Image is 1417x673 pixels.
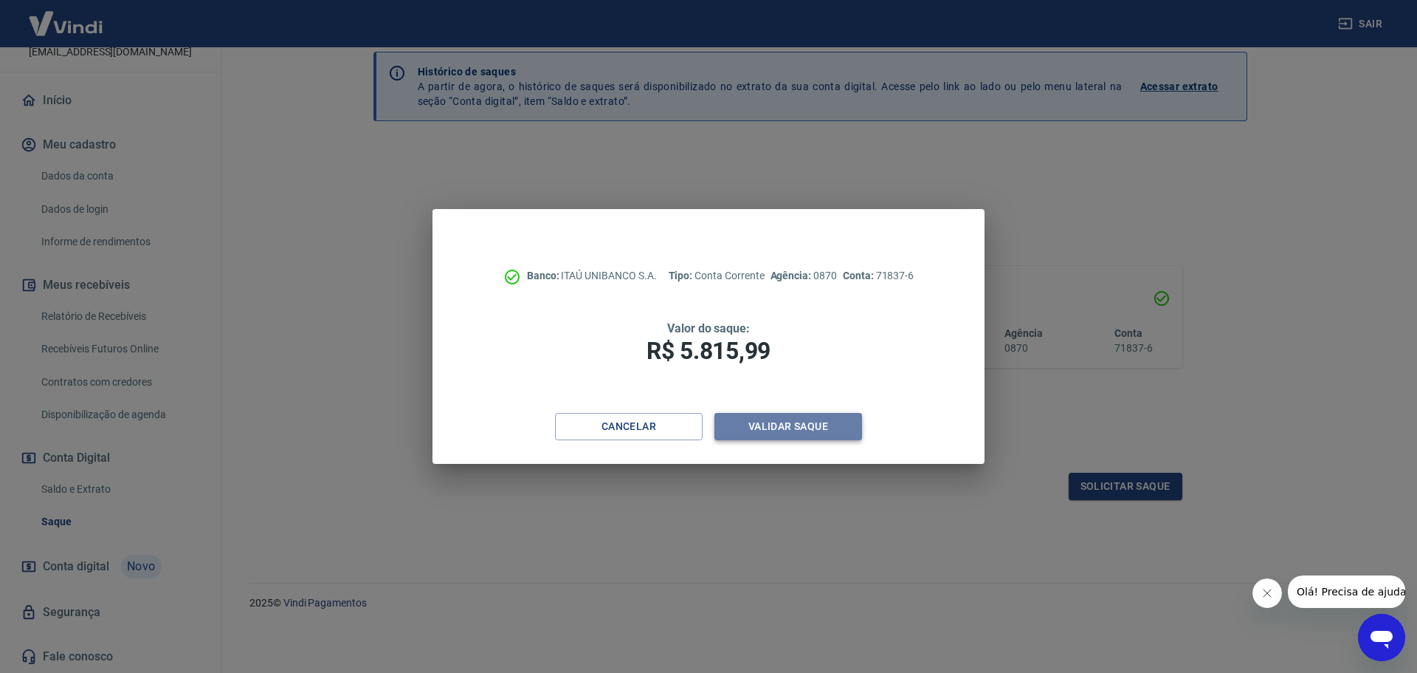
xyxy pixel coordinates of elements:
span: Banco: [527,270,562,281]
span: R$ 5.815,99 [647,337,770,365]
p: ITAÚ UNIBANCO S.A. [527,268,657,284]
span: Agência: [770,270,814,281]
button: Cancelar [555,413,703,440]
button: Validar saque [714,413,862,440]
span: Tipo: [669,270,695,281]
iframe: Fechar mensagem [1252,578,1282,608]
iframe: Mensagem da empresa [1288,575,1405,608]
iframe: Botão para abrir a janela de mensagens [1358,614,1405,661]
p: 0870 [770,268,837,284]
span: Conta: [843,270,876,281]
span: Valor do saque: [667,321,750,335]
p: 71837-6 [843,268,914,284]
span: Olá! Precisa de ajuda? [9,10,124,22]
p: Conta Corrente [669,268,765,284]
